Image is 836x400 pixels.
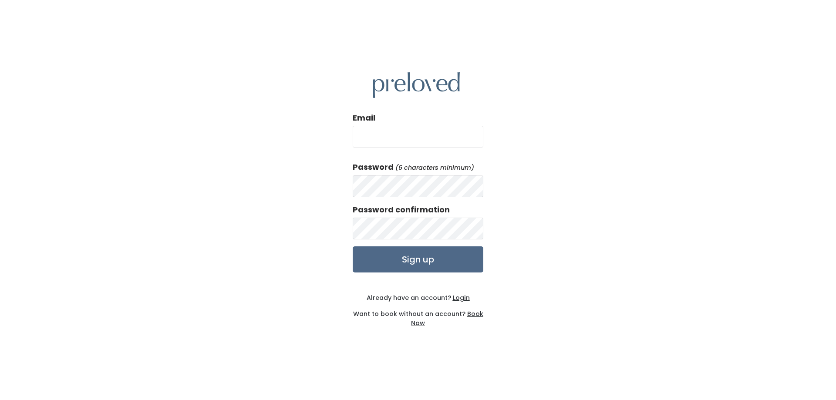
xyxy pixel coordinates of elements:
u: Login [453,293,470,302]
div: Want to book without an account? [353,303,483,328]
input: Sign up [353,246,483,272]
label: Email [353,112,375,124]
a: Book Now [411,309,483,327]
img: preloved logo [373,72,460,98]
a: Login [451,293,470,302]
label: Password [353,161,394,173]
label: Password confirmation [353,204,450,215]
em: (6 characters minimum) [395,163,474,172]
div: Already have an account? [353,293,483,303]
